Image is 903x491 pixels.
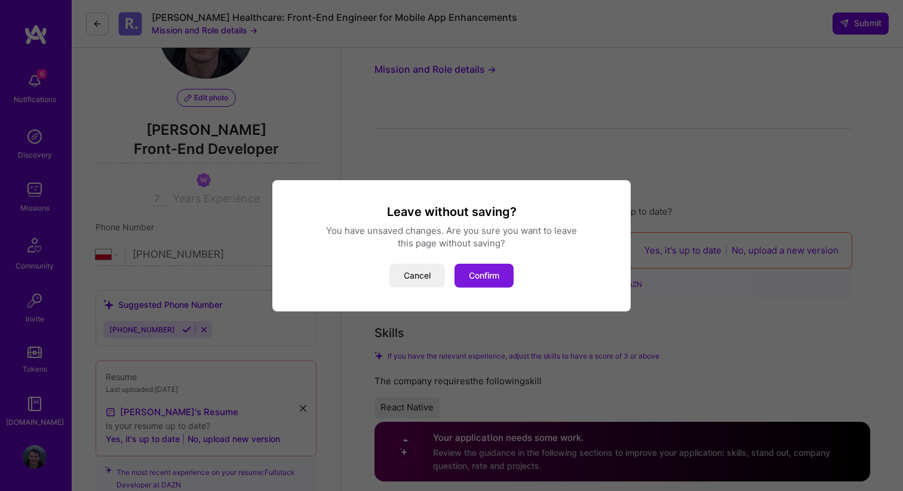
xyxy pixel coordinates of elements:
[287,204,616,220] h3: Leave without saving?
[389,264,445,288] button: Cancel
[272,180,631,311] div: modal
[287,224,616,237] div: You have unsaved changes. Are you sure you want to leave
[287,237,616,249] div: this page without saving?
[454,264,514,288] button: Confirm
